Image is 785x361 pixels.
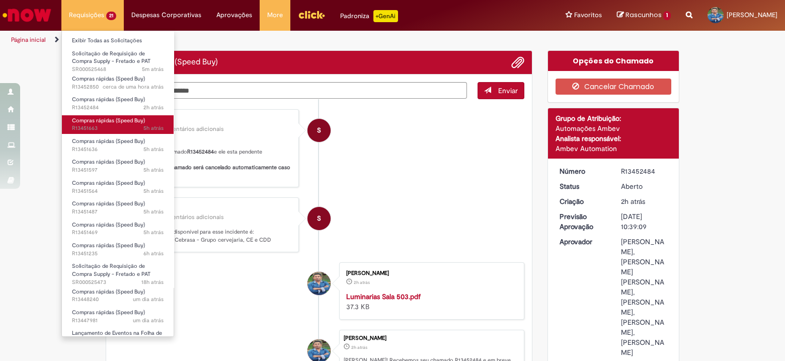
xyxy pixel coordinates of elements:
[556,123,672,133] div: Automações Ambev
[131,10,201,20] span: Despesas Corporativas
[72,50,150,65] span: Solicitação de Requisição de Compra Supply - Fretado e PAT
[72,329,162,345] span: Lançamento de Eventos na Folha de Pagamento
[72,158,145,166] span: Compras rápidas (Speed Buy)
[621,181,668,191] div: Aberto
[143,229,164,236] time: 27/08/2025 10:28:15
[143,124,164,132] span: 5h atrás
[621,166,668,176] div: R13452484
[72,278,164,286] span: SR000525473
[267,10,283,20] span: More
[552,211,614,232] dt: Previsão Aprovação
[143,166,164,174] span: 5h atrás
[133,317,164,324] span: um dia atrás
[143,208,164,215] span: 5h atrás
[556,113,672,123] div: Grupo de Atribuição:
[346,292,514,312] div: 37.3 KB
[298,7,325,22] img: click_logo_yellow_360x200.png
[72,104,164,112] span: R13452484
[552,181,614,191] dt: Status
[143,104,164,111] time: 27/08/2025 13:39:11
[340,10,398,22] div: Padroniza
[307,119,331,142] div: System
[511,56,524,69] button: Adicionar anexos
[62,48,174,70] a: Aberto SR000525468 : Solicitação de Requisição de Compra Supply - Fretado e PAT
[160,213,224,222] small: Comentários adicionais
[552,237,614,247] dt: Aprovador
[72,250,164,258] span: R13451235
[72,166,164,174] span: R13451597
[143,146,164,153] time: 27/08/2025 10:49:20
[307,272,331,295] div: Raimundo Vital De Faria Barcelos Junior
[8,31,516,49] ul: Trilhas de página
[351,344,367,350] time: 27/08/2025 13:39:09
[346,270,514,276] div: [PERSON_NAME]
[621,237,668,357] div: [PERSON_NAME], [PERSON_NAME] [PERSON_NAME], [PERSON_NAME], [PERSON_NAME], [PERSON_NAME]
[62,198,174,217] a: Aberto R13451487 : Compras rápidas (Speed Buy)
[556,133,672,143] div: Analista responsável:
[72,200,145,207] span: Compras rápidas (Speed Buy)
[72,117,145,124] span: Compras rápidas (Speed Buy)
[143,208,164,215] time: 27/08/2025 10:30:54
[61,30,174,337] ul: Requisições
[143,187,164,195] time: 27/08/2025 10:40:14
[621,211,668,232] div: [DATE] 10:39:09
[552,166,614,176] dt: Número
[354,279,370,285] time: 27/08/2025 13:38:59
[143,250,164,257] span: 6h atrás
[72,146,164,154] span: R13451636
[346,292,421,301] a: Luminarias Sala 503.pdf
[103,83,164,91] span: cerca de uma hora atrás
[123,205,291,211] div: Sistema
[72,208,164,216] span: R13451487
[141,278,164,286] time: 26/08/2025 22:05:26
[625,10,662,20] span: Rascunhos
[617,11,671,20] a: Rascunhos
[344,335,519,341] div: [PERSON_NAME]
[317,206,321,231] span: S
[142,65,164,73] time: 27/08/2025 15:31:33
[123,228,291,244] p: O grupo aprovador disponível para esse incidente é: Aprovadores SB - F. Cebrasa - Grupo cervejari...
[72,179,145,187] span: Compras rápidas (Speed Buy)
[62,328,174,349] a: Aberto R13445061 : Lançamento de Eventos na Folha de Pagamento
[72,83,164,91] span: R13452850
[62,178,174,196] a: Aberto R13451564 : Compras rápidas (Speed Buy)
[123,164,292,179] b: Lembrando que o chamado será cancelado automaticamente caso não seja aprovado.
[621,197,645,206] span: 2h atrás
[143,229,164,236] span: 5h atrás
[62,35,174,46] a: Exibir Todas as Solicitações
[317,118,321,142] span: S
[123,140,291,180] p: Olá! Recebemos seu chamado e ele esta pendente aprovação.
[373,10,398,22] p: +GenAi
[552,196,614,206] dt: Criação
[62,74,174,92] a: Aberto R13452850 : Compras rápidas (Speed Buy)
[72,187,164,195] span: R13451564
[123,117,291,123] div: Sistema
[133,296,164,303] span: um dia atrás
[72,229,164,237] span: R13451469
[574,10,602,20] span: Favoritos
[62,157,174,175] a: Aberto R13451597 : Compras rápidas (Speed Buy)
[72,309,145,316] span: Compras rápidas (Speed Buy)
[556,143,672,154] div: Ambev Automation
[72,137,145,145] span: Compras rápidas (Speed Buy)
[727,11,777,19] span: [PERSON_NAME]
[72,65,164,74] span: SR000525468
[143,124,164,132] time: 27/08/2025 10:53:32
[72,242,145,249] span: Compras rápidas (Speed Buy)
[216,10,252,20] span: Aprovações
[62,115,174,134] a: Aberto R13451663 : Compras rápidas (Speed Buy)
[72,96,145,103] span: Compras rápidas (Speed Buy)
[62,307,174,326] a: Aberto R13447981 : Compras rápidas (Speed Buy)
[548,51,679,71] div: Opções do Chamado
[62,286,174,305] a: Aberto R13448240 : Compras rápidas (Speed Buy)
[62,220,174,238] a: Aberto R13451469 : Compras rápidas (Speed Buy)
[1,5,53,25] img: ServiceNow
[72,288,145,296] span: Compras rápidas (Speed Buy)
[143,166,164,174] time: 27/08/2025 10:44:18
[142,65,164,73] span: 5m atrás
[143,104,164,111] span: 2h atrás
[133,296,164,303] time: 26/08/2025 13:04:27
[72,124,164,132] span: R13451663
[62,136,174,155] a: Aberto R13451636 : Compras rápidas (Speed Buy)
